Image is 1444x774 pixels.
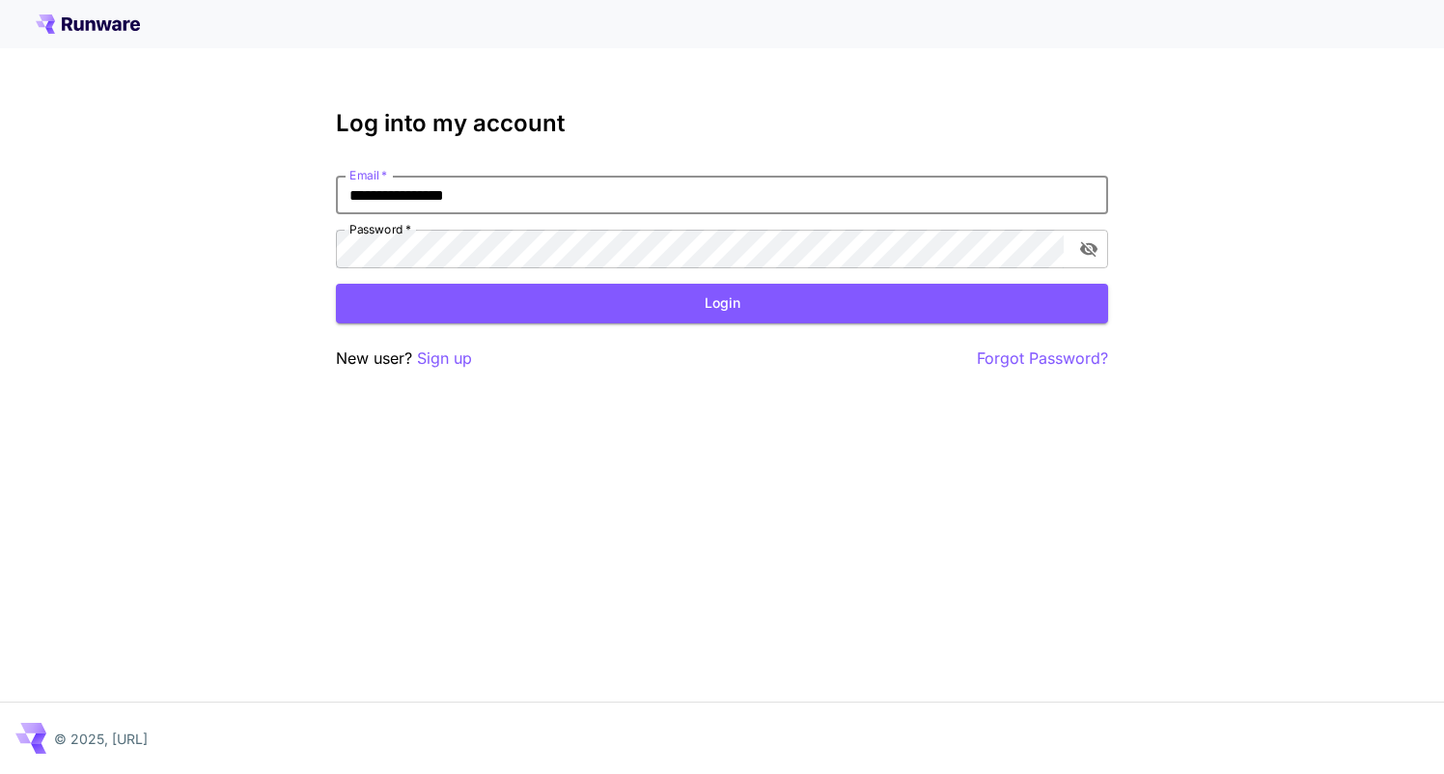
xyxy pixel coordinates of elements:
label: Password [349,221,411,237]
label: Email [349,167,387,183]
h3: Log into my account [336,110,1108,137]
button: toggle password visibility [1071,232,1106,266]
button: Sign up [417,346,472,371]
p: © 2025, [URL] [54,729,148,749]
button: Login [336,284,1108,323]
p: New user? [336,346,472,371]
button: Forgot Password? [977,346,1108,371]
